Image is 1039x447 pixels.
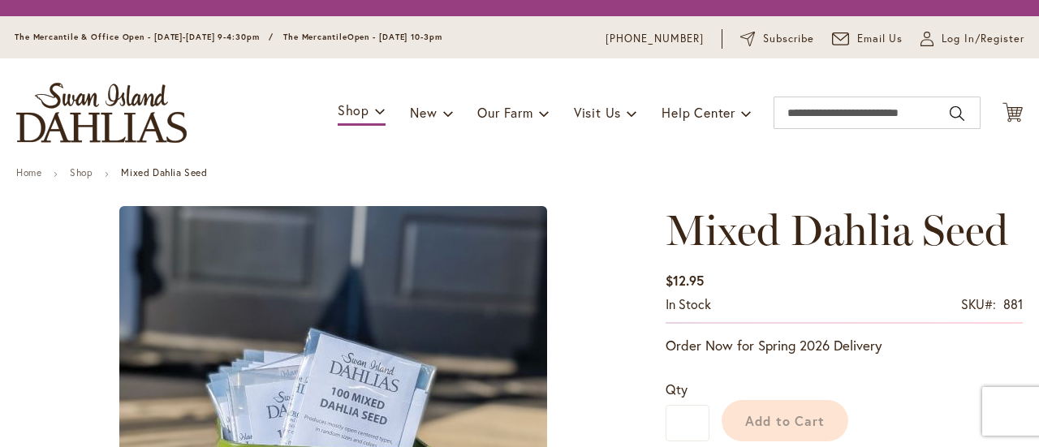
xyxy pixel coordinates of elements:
a: Home [16,166,41,178]
div: Availability [666,295,711,314]
a: Shop [70,166,93,178]
span: $12.95 [666,272,704,289]
span: Subscribe [763,31,814,47]
span: Log In/Register [942,31,1024,47]
strong: SKU [961,295,996,312]
a: Log In/Register [920,31,1024,47]
div: 881 [1003,295,1023,314]
span: Email Us [857,31,903,47]
span: In stock [666,295,711,312]
span: Open - [DATE] 10-3pm [347,32,442,42]
a: Email Us [832,31,903,47]
strong: Mixed Dahlia Seed [121,166,207,178]
a: store logo [16,83,187,143]
span: Our Farm [477,104,532,121]
span: Mixed Dahlia Seed [666,204,1008,256]
span: New [410,104,437,121]
p: Order Now for Spring 2026 Delivery [666,336,1023,355]
span: Shop [338,101,369,118]
a: [PHONE_NUMBER] [606,31,704,47]
span: Qty [666,380,688,398]
a: Subscribe [740,31,814,47]
span: Visit Us [574,104,621,121]
span: Help Center [662,104,735,121]
span: The Mercantile & Office Open - [DATE]-[DATE] 9-4:30pm / The Mercantile [15,32,347,42]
